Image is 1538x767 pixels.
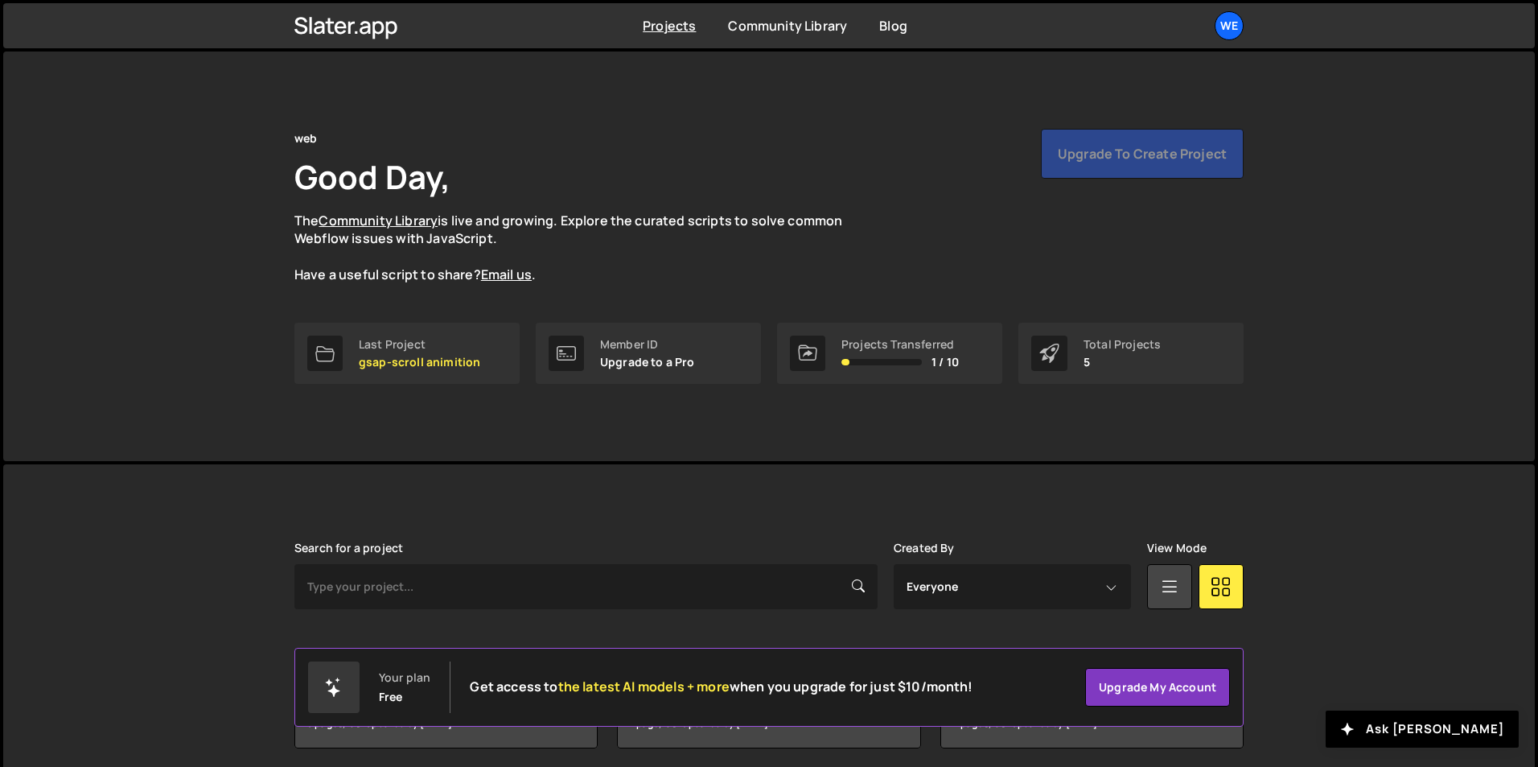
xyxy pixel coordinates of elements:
button: Ask [PERSON_NAME] [1326,711,1519,748]
p: The is live and growing. Explore the curated scripts to solve common Webflow issues with JavaScri... [294,212,874,284]
div: Last Project [359,338,480,351]
div: Free [379,691,403,703]
a: Projects [643,17,696,35]
div: Your plan [379,671,430,684]
a: Community Library [319,212,438,229]
span: 1 / 10 [931,356,959,369]
a: Last Project gsap-scroll animition [294,323,520,384]
label: View Mode [1147,542,1207,555]
a: Email us [481,266,532,283]
label: Created By [894,542,955,555]
p: gsap-scroll animition [359,356,480,369]
a: Community Library [728,17,847,35]
a: Blog [879,17,907,35]
label: Search for a project [294,542,403,555]
h1: Good Day, [294,155,450,199]
div: Projects Transferred [841,338,959,351]
p: 5 [1084,356,1161,369]
div: web [294,129,317,148]
a: we [1215,11,1244,40]
p: Upgrade to a Pro [600,356,695,369]
div: Member ID [600,338,695,351]
span: the latest AI models + more [558,678,730,695]
input: Type your project... [294,564,878,609]
a: Upgrade my account [1085,668,1230,707]
div: Total Projects [1084,338,1161,351]
h2: Get access to when you upgrade for just $10/month! [470,679,973,695]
